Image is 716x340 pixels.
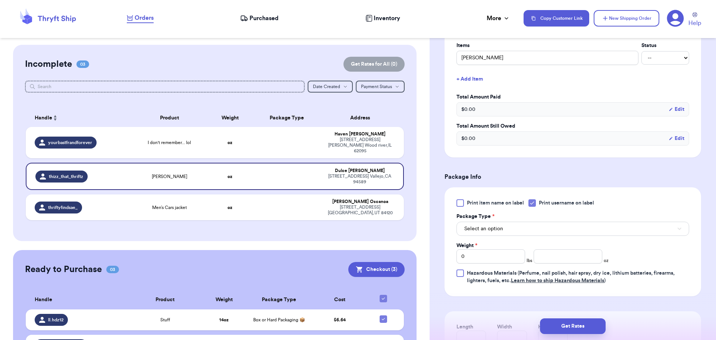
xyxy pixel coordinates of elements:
span: thriftyfindsae_ [48,205,78,210]
button: Checkout (3) [348,262,405,277]
span: 03 [76,60,89,68]
div: [STREET_ADDRESS] Vallejo , CA 94589 [325,174,394,185]
span: ll.hdz12 [48,317,63,323]
span: lbs [527,258,532,263]
span: Box or Hard Packaging 📦 [253,318,305,322]
a: Help [688,12,701,28]
label: Total Amount Paid [456,93,689,101]
button: Payment Status [356,81,405,93]
div: [STREET_ADDRESS][PERSON_NAME] Wood river , IL 62095 [325,137,395,154]
span: $ 0.00 [461,106,475,113]
button: Sort ascending [52,113,58,122]
button: Get Rates for All (0) [343,57,405,72]
button: Date Created [308,81,353,93]
span: Print item name on label [467,199,524,207]
button: Edit [669,135,684,142]
div: Dulce [PERSON_NAME] [325,168,394,174]
h2: Ready to Purchase [25,263,102,275]
span: [PERSON_NAME] [152,174,187,180]
strong: 14 oz [219,318,229,322]
span: (Perfume, nail polish, hair spray, dry ice, lithium batteries, firearms, lighters, fuels, etc. ) [467,271,675,283]
span: thizz_that_thriftz [49,174,83,180]
strong: oz [227,205,232,210]
span: yourbastfrandforever [48,140,92,146]
span: Handle [35,296,52,304]
th: Product [132,109,207,127]
button: Copy Customer Link [524,10,589,26]
span: Hazardous Materials [467,271,516,276]
label: Status [641,42,689,49]
span: Print username on label [539,199,594,207]
span: I don't remember... lol [148,140,191,146]
div: [PERSON_NAME] Oscanoa [325,199,395,205]
span: Purchased [249,14,279,23]
th: Package Type [252,109,321,127]
a: Inventory [365,14,400,23]
span: Date Created [313,84,340,89]
h2: Incomplete [25,58,72,70]
button: Select an option [456,222,689,236]
span: $ 6.64 [334,318,346,322]
label: Package Type [456,213,494,220]
th: Address [321,109,404,127]
span: Men’s Cars jacket [152,205,187,210]
div: Haven [PERSON_NAME] [325,131,395,137]
th: Package Type [246,290,312,309]
span: Select an option [464,225,503,233]
h3: Package Info [445,172,701,181]
input: Search [25,81,305,93]
a: Purchased [240,14,279,23]
span: Handle [35,114,52,122]
button: New Shipping Order [594,10,659,26]
th: Cost [312,290,367,309]
span: oz [604,258,609,263]
button: + Add Item [453,71,692,87]
span: Help [688,19,701,28]
strong: oz [227,174,232,179]
span: 03 [106,266,119,273]
strong: oz [227,140,232,145]
a: Learn how to ship Hazardous Materials [511,278,604,283]
a: Orders [127,13,154,23]
button: Edit [669,106,684,113]
span: $ 0.00 [461,135,475,142]
button: Get Rates [540,318,606,334]
label: Items [456,42,638,49]
span: Payment Status [361,84,392,89]
span: Orders [135,13,154,22]
div: More [487,14,510,23]
div: [STREET_ADDRESS] [GEOGRAPHIC_DATA] , UT 84120 [325,205,395,216]
label: Total Amount Still Owed [456,122,689,130]
th: Product [128,290,202,309]
span: Inventory [374,14,400,23]
th: Weight [202,290,246,309]
span: Stuff [160,317,170,323]
th: Weight [207,109,253,127]
label: Weight [456,242,477,249]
